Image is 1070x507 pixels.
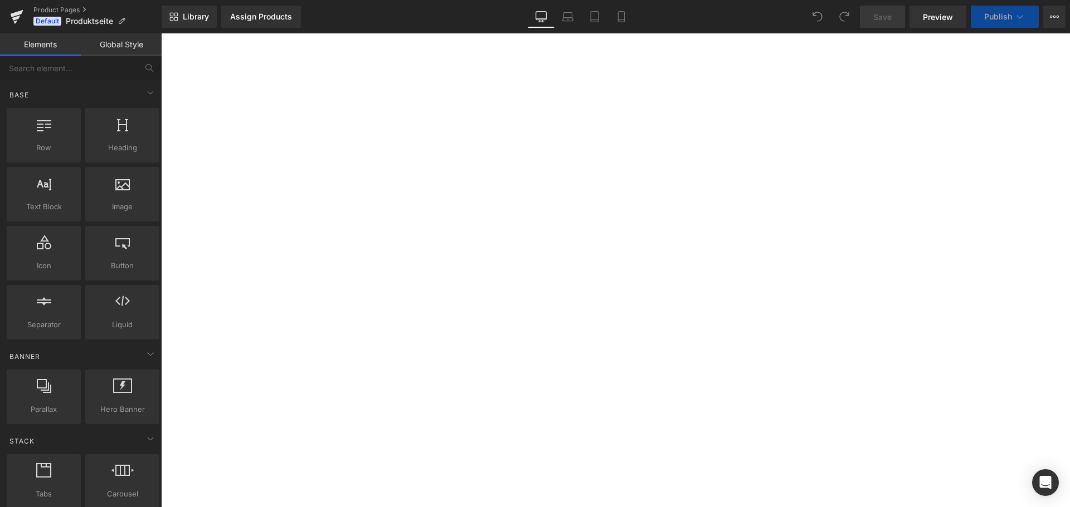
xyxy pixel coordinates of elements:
span: Library [183,12,209,22]
span: Row [10,142,77,154]
div: Open Intercom Messenger [1032,469,1059,496]
span: Hero Banner [89,403,156,415]
a: Product Pages [33,6,162,14]
span: Separator [10,319,77,331]
a: Laptop [555,6,581,28]
button: More [1043,6,1066,28]
button: Undo [806,6,829,28]
a: Mobile [608,6,635,28]
span: Preview [923,11,953,23]
span: Stack [8,436,36,446]
span: Base [8,90,30,100]
span: Tabs [10,488,77,500]
span: Button [89,260,156,272]
div: Assign Products [230,12,292,21]
span: Default [33,17,61,26]
span: Image [89,201,156,213]
span: Text Block [10,201,77,213]
span: Banner [8,351,41,362]
span: Parallax [10,403,77,415]
a: Preview [909,6,966,28]
span: Icon [10,260,77,272]
span: Heading [89,142,156,154]
a: New Library [162,6,217,28]
a: Tablet [581,6,608,28]
span: Liquid [89,319,156,331]
span: Save [873,11,892,23]
span: Carousel [89,488,156,500]
a: Global Style [81,33,162,56]
button: Publish [971,6,1039,28]
span: Publish [984,12,1012,21]
span: Produktseite [66,17,113,26]
button: Redo [833,6,855,28]
a: Desktop [528,6,555,28]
